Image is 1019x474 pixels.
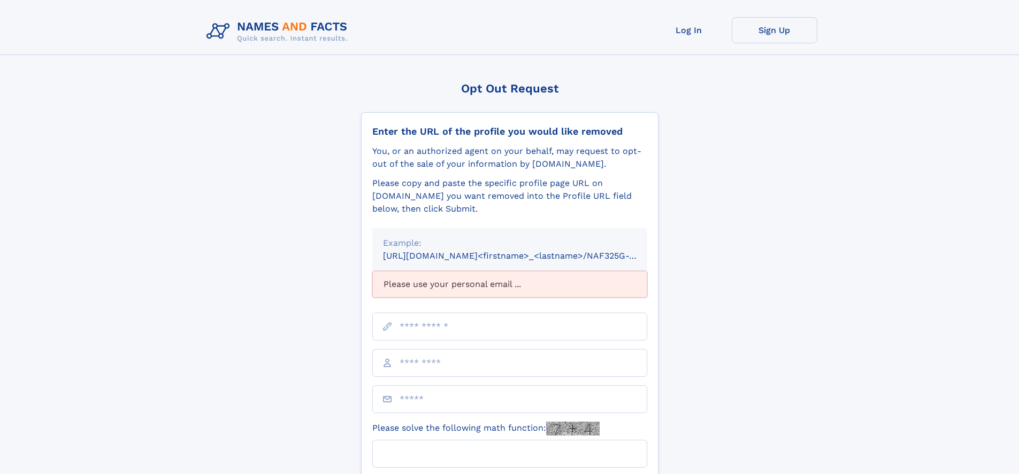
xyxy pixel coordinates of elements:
img: Logo Names and Facts [202,17,356,46]
div: Enter the URL of the profile you would like removed [372,126,647,137]
label: Please solve the following math function: [372,422,600,436]
div: Please use your personal email ... [372,271,647,298]
div: Opt Out Request [361,82,658,95]
small: [URL][DOMAIN_NAME]<firstname>_<lastname>/NAF325G-xxxxxxxx [383,251,668,261]
a: Log In [646,17,732,43]
div: You, or an authorized agent on your behalf, may request to opt-out of the sale of your informatio... [372,145,647,170]
a: Sign Up [732,17,817,43]
div: Please copy and paste the specific profile page URL on [DOMAIN_NAME] you want removed into the Pr... [372,177,647,215]
div: Example: [383,237,637,250]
